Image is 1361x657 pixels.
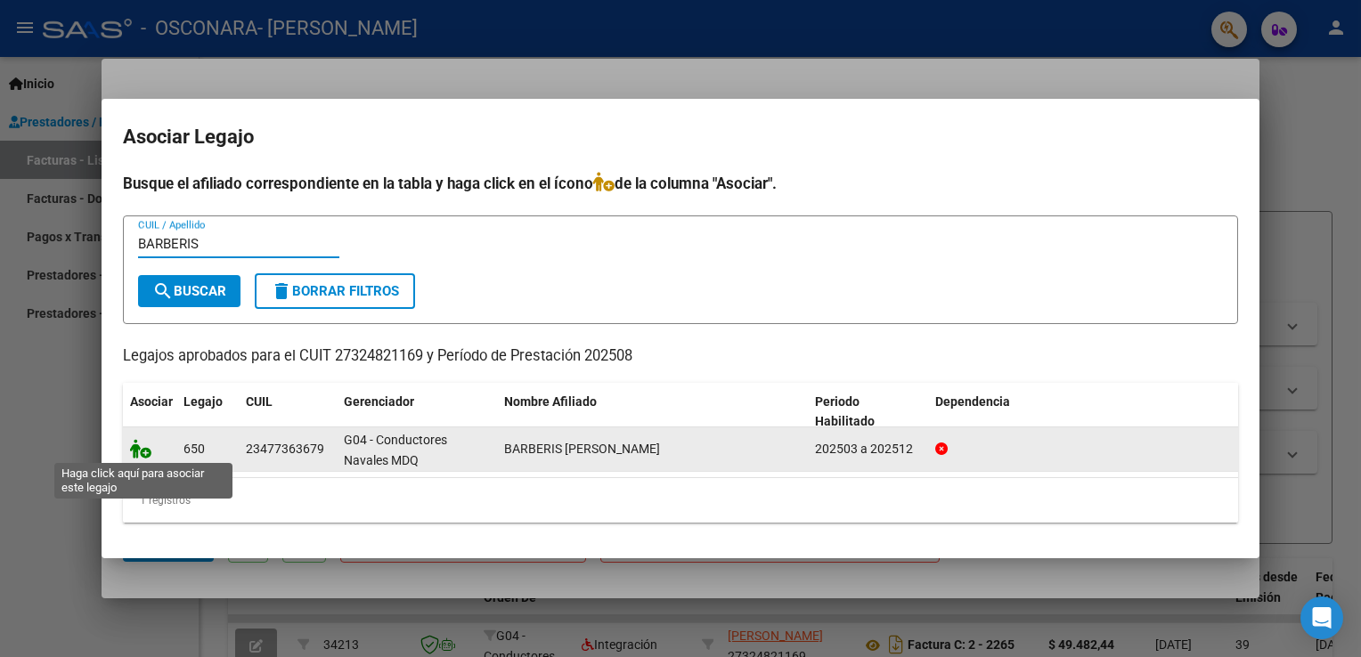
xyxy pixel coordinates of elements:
button: Borrar Filtros [255,273,415,309]
datatable-header-cell: CUIL [239,383,337,442]
span: 650 [183,442,205,456]
span: Legajo [183,394,223,409]
span: Nombre Afiliado [504,394,597,409]
span: Buscar [152,283,226,299]
span: Gerenciador [344,394,414,409]
p: Legajos aprobados para el CUIT 27324821169 y Período de Prestación 202508 [123,345,1238,368]
datatable-header-cell: Nombre Afiliado [497,383,808,442]
span: Periodo Habilitado [815,394,875,429]
datatable-header-cell: Gerenciador [337,383,497,442]
span: Asociar [130,394,173,409]
mat-icon: search [152,280,174,302]
h4: Busque el afiliado correspondiente en la tabla y haga click en el ícono de la columna "Asociar". [123,172,1238,195]
datatable-header-cell: Dependencia [928,383,1239,442]
div: 23477363679 [246,439,324,459]
mat-icon: delete [271,280,292,302]
div: 1 registros [123,478,1238,523]
datatable-header-cell: Legajo [176,383,239,442]
span: CUIL [246,394,273,409]
span: G04 - Conductores Navales MDQ [344,433,447,467]
button: Buscar [138,275,240,307]
h2: Asociar Legajo [123,120,1238,154]
span: BARBERIS THIAGO JOAQUIN [504,442,660,456]
datatable-header-cell: Periodo Habilitado [808,383,928,442]
span: Dependencia [935,394,1010,409]
div: 202503 a 202512 [815,439,921,459]
div: Open Intercom Messenger [1300,596,1343,639]
datatable-header-cell: Asociar [123,383,176,442]
span: Borrar Filtros [271,283,399,299]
